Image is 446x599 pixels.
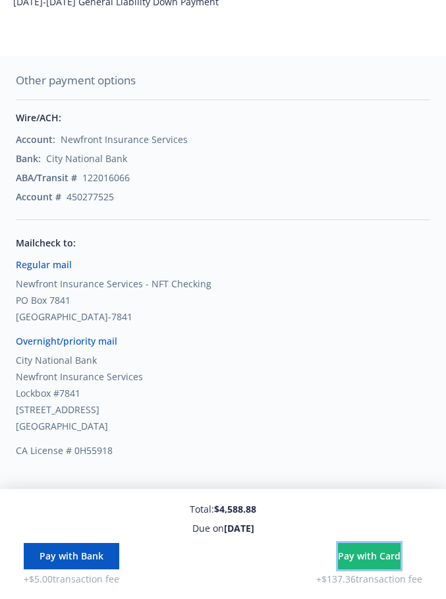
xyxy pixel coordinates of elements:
div: City National Bank [16,353,430,367]
div: PO Box 7841 [16,293,430,307]
div: 122016066 [82,171,130,185]
div: Lockbox #7841 [16,386,430,400]
div: Newfront Insurance Services [16,370,430,384]
div: Account # [16,190,61,204]
div: Account: [16,132,55,146]
div: Overnight/priority mail [16,334,430,348]
button: Pay with Bank [24,543,119,569]
div: City National Bank [46,152,127,165]
strong: [DATE] [224,522,254,534]
div: + $137.36 transaction fee [316,543,422,586]
strong: $4,588.88 [214,503,256,515]
div: Bank: [16,152,41,165]
div: ABA/Transit # [16,171,77,185]
div: Total: [13,502,433,516]
div: CA License # 0H55918 [16,443,430,457]
div: Wire/ACH : [16,111,430,125]
span: Pay with Bank [40,550,103,562]
div: [GEOGRAPHIC_DATA]-7841 [16,310,430,324]
div: Due on [13,521,433,535]
div: [STREET_ADDRESS] [16,403,430,416]
div: [GEOGRAPHIC_DATA] [16,419,430,433]
span: Pay with Card [338,550,401,562]
button: Pay with Card [338,543,401,569]
div: 450277525 [67,190,114,204]
div: Regular mail [16,258,430,271]
div: Newfront Insurance Services [61,132,188,146]
div: Mail check to: [16,236,430,250]
div: + $5.00 transaction fee [24,543,119,586]
div: Newfront Insurance Services - NFT Checking [16,277,430,291]
div: Other payment options [16,72,430,89]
